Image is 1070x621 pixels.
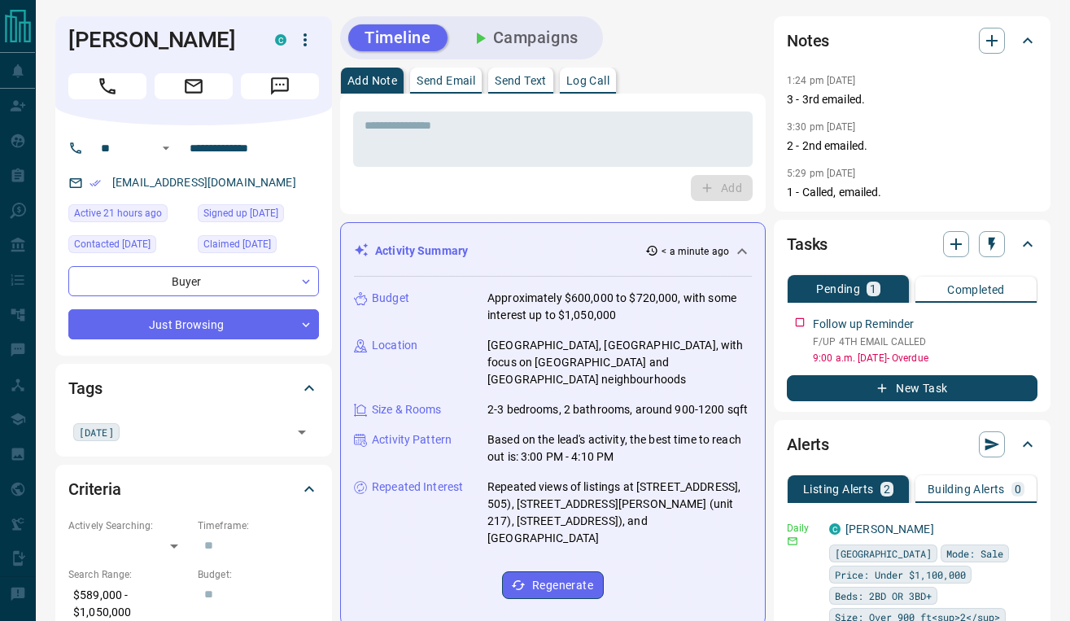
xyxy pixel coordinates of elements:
[198,235,319,258] div: Sun Sep 07 2025
[835,588,932,604] span: Beds: 2BD OR 3BD+
[68,470,319,509] div: Criteria
[68,567,190,582] p: Search Range:
[946,545,1003,562] span: Mode: Sale
[68,476,121,502] h2: Criteria
[79,424,114,440] span: [DATE]
[290,421,313,444] button: Open
[803,483,874,495] p: Listing Alerts
[74,236,151,252] span: Contacted [DATE]
[68,73,146,99] span: Call
[787,521,819,536] p: Daily
[947,284,1005,295] p: Completed
[372,401,442,418] p: Size & Rooms
[813,351,1037,365] p: 9:00 a.m. [DATE] - Overdue
[348,24,448,51] button: Timeline
[372,337,417,354] p: Location
[203,236,271,252] span: Claimed [DATE]
[835,545,932,562] span: [GEOGRAPHIC_DATA]
[495,75,547,86] p: Send Text
[502,571,604,599] button: Regenerate
[787,168,856,179] p: 5:29 pm [DATE]
[487,290,752,324] p: Approximately $600,000 to $720,000, with some interest up to $1,050,000
[884,483,890,495] p: 2
[787,75,856,86] p: 1:24 pm [DATE]
[372,479,463,496] p: Repeated Interest
[198,204,319,227] div: Sun Sep 07 2025
[787,375,1037,401] button: New Task
[68,375,102,401] h2: Tags
[870,283,876,295] p: 1
[787,225,1037,264] div: Tasks
[68,369,319,408] div: Tags
[354,236,752,266] div: Activity Summary< a minute ago
[68,518,190,533] p: Actively Searching:
[787,536,798,547] svg: Email
[787,184,1037,201] p: 1 - Called, emailed.
[68,204,190,227] div: Sun Sep 14 2025
[787,28,829,54] h2: Notes
[487,401,748,418] p: 2-3 bedrooms, 2 bathrooms, around 900-1200 sqft
[375,243,468,260] p: Activity Summary
[835,566,966,583] span: Price: Under $1,100,000
[813,335,1037,349] p: F/UP 4TH EMAIL CALLED
[90,177,101,189] svg: Email Verified
[845,523,934,536] a: [PERSON_NAME]
[1015,483,1021,495] p: 0
[787,231,828,257] h2: Tasks
[787,121,856,133] p: 3:30 pm [DATE]
[787,138,1037,155] p: 2 - 2nd emailed.
[68,266,319,296] div: Buyer
[155,73,233,99] span: Email
[156,138,176,158] button: Open
[241,73,319,99] span: Message
[68,309,319,339] div: Just Browsing
[454,24,595,51] button: Campaigns
[198,567,319,582] p: Budget:
[787,431,829,457] h2: Alerts
[487,431,752,466] p: Based on the lead's activity, the best time to reach out is: 3:00 PM - 4:10 PM
[829,523,841,535] div: condos.ca
[487,479,752,547] p: Repeated views of listings at [STREET_ADDRESS], 505), [STREET_ADDRESS][PERSON_NAME] (unit 217), [...
[74,205,162,221] span: Active 21 hours ago
[203,205,278,221] span: Signed up [DATE]
[112,176,296,189] a: [EMAIL_ADDRESS][DOMAIN_NAME]
[487,337,752,388] p: [GEOGRAPHIC_DATA], [GEOGRAPHIC_DATA], with focus on [GEOGRAPHIC_DATA] and [GEOGRAPHIC_DATA] neigh...
[662,244,729,259] p: < a minute ago
[347,75,397,86] p: Add Note
[372,290,409,307] p: Budget
[372,431,452,448] p: Activity Pattern
[275,34,286,46] div: condos.ca
[566,75,609,86] p: Log Call
[417,75,475,86] p: Send Email
[68,235,190,258] div: Sun Sep 07 2025
[787,91,1037,108] p: 3 - 3rd emailed.
[813,316,914,333] p: Follow up Reminder
[787,425,1037,464] div: Alerts
[816,283,860,295] p: Pending
[928,483,1005,495] p: Building Alerts
[198,518,319,533] p: Timeframe:
[787,21,1037,60] div: Notes
[68,27,251,53] h1: [PERSON_NAME]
